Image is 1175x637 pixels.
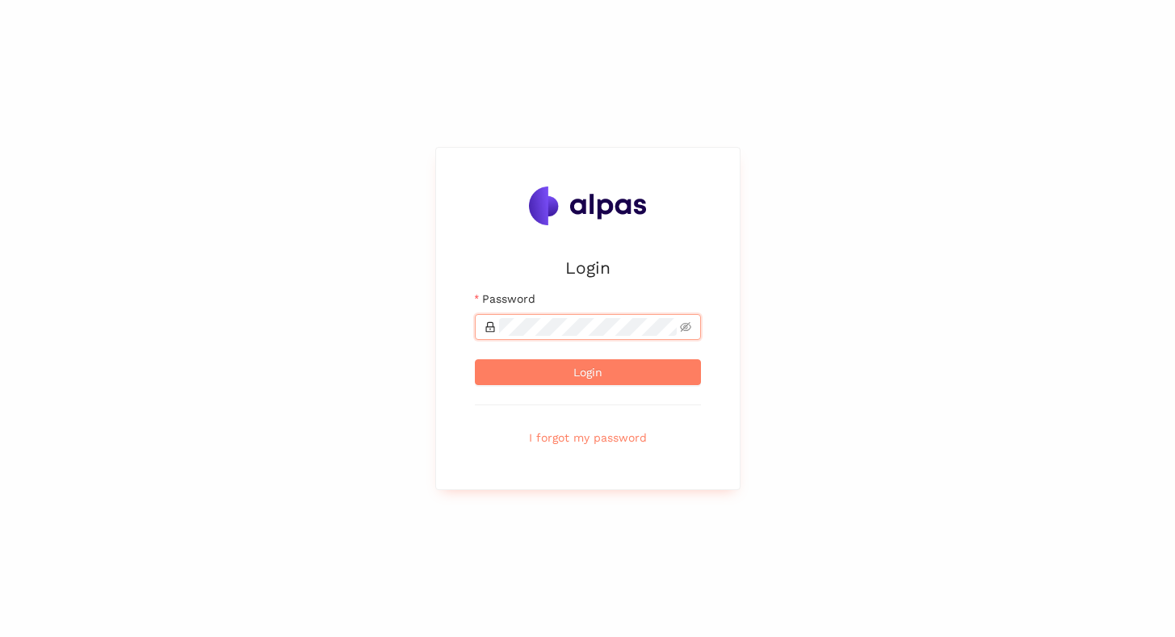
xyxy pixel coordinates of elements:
[680,321,691,333] span: eye-invisible
[529,429,647,446] span: I forgot my password
[475,425,701,451] button: I forgot my password
[485,321,496,333] span: lock
[573,363,602,381] span: Login
[475,359,701,385] button: Login
[475,290,535,308] label: Password
[529,186,647,225] img: Alpas.ai Logo
[499,318,677,336] input: Password
[475,254,701,281] h2: Login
